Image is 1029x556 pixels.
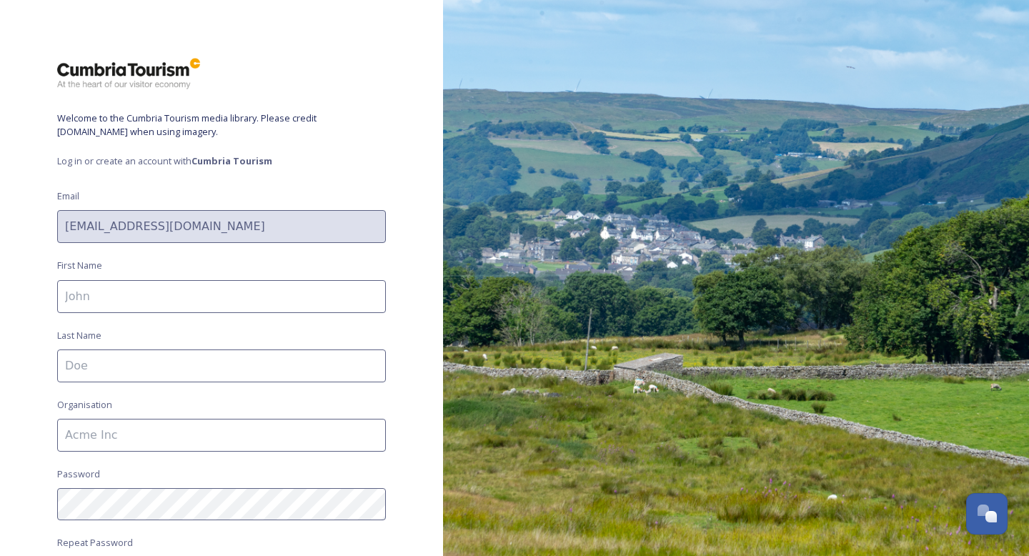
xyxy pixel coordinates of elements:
[57,111,386,139] span: Welcome to the Cumbria Tourism media library. Please credit [DOMAIN_NAME] when using imagery.
[57,154,386,168] span: Log in or create an account with
[57,398,112,412] span: Organisation
[57,259,102,272] span: First Name
[192,154,272,167] strong: Cumbria Tourism
[57,536,133,550] span: Repeat Password
[57,57,200,90] img: ct_logo.png
[966,493,1008,535] button: Open Chat
[57,210,386,243] input: john.doe@snapsea.io
[57,349,386,382] input: Doe
[57,280,386,313] input: John
[57,467,100,481] span: Password
[57,329,101,342] span: Last Name
[57,189,79,203] span: Email
[57,419,386,452] input: Acme Inc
